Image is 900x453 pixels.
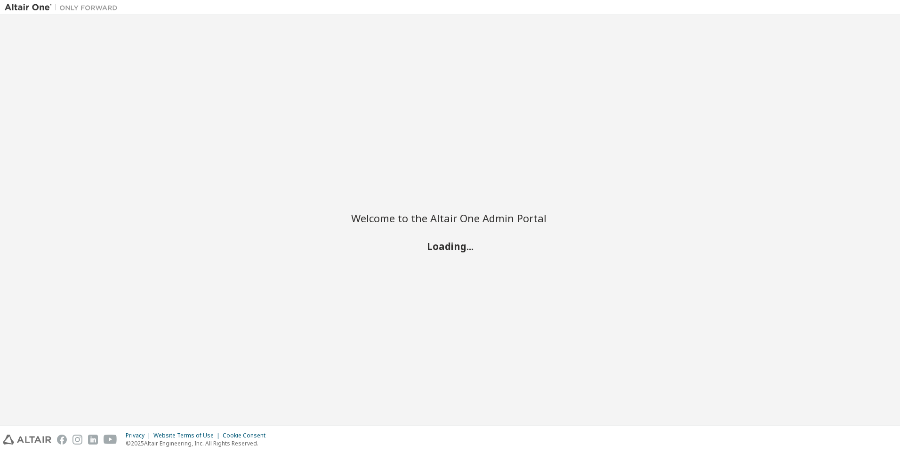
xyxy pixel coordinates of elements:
[5,3,122,12] img: Altair One
[88,435,98,445] img: linkedin.svg
[223,432,271,439] div: Cookie Consent
[3,435,51,445] img: altair_logo.svg
[72,435,82,445] img: instagram.svg
[351,211,549,225] h2: Welcome to the Altair One Admin Portal
[126,439,271,447] p: © 2025 Altair Engineering, Inc. All Rights Reserved.
[351,240,549,252] h2: Loading...
[126,432,153,439] div: Privacy
[57,435,67,445] img: facebook.svg
[153,432,223,439] div: Website Terms of Use
[104,435,117,445] img: youtube.svg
